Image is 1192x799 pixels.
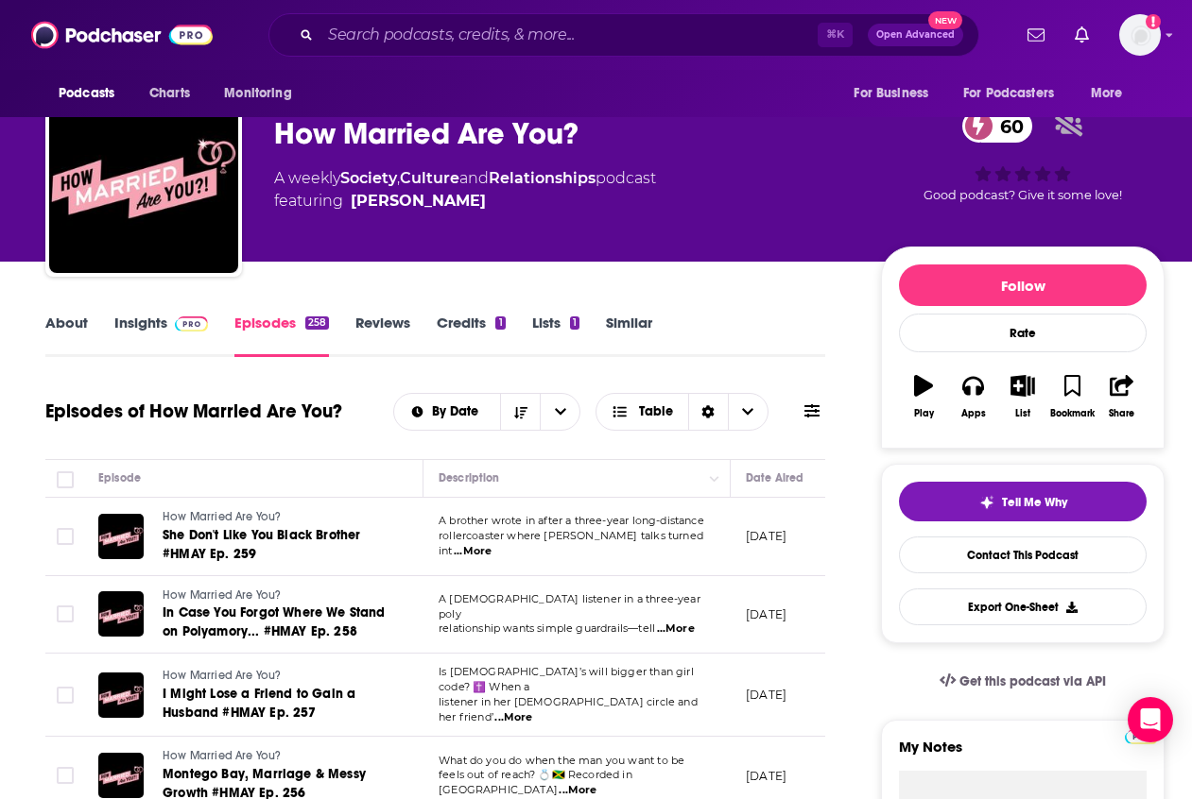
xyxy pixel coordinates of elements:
a: About [45,314,88,357]
span: rollercoaster where [PERSON_NAME] talks turned int [439,529,703,557]
span: She Don't Like You Black Brother #HMAY Ep. 259 [163,527,360,562]
a: Charts [137,76,201,111]
button: List [998,363,1047,431]
div: Play [914,408,934,419]
button: Apps [948,363,997,431]
a: Culture [400,169,459,187]
a: How Married Are You? [163,587,389,604]
a: Similar [606,314,652,357]
span: Good podcast? Give it some love! [924,188,1122,202]
span: ...More [454,544,492,559]
span: Monitoring [224,80,291,107]
img: Podchaser Pro [1125,729,1158,744]
a: Show notifications dropdown [1020,19,1052,51]
span: In Case You Forgot Where We Stand on Polyamory... #HMAY Ep. 258 [163,604,386,639]
button: Choose View [596,393,769,431]
a: She Don't Like You Black Brother #HMAY Ep. 259 [163,526,389,564]
span: ...More [494,710,532,725]
span: feels out of reach? 💍🇯🇲 Recorded in [GEOGRAPHIC_DATA] [439,768,632,796]
span: Logged in as shcarlos [1119,14,1161,56]
button: open menu [540,394,579,430]
span: Toggle select row [57,687,74,704]
span: Get this podcast via API [959,673,1106,689]
span: Toggle select row [57,528,74,545]
a: How Married Are You? [163,509,389,526]
button: Play [899,363,948,431]
div: Sort Direction [688,394,728,430]
a: In Case You Forgot Where We Stand on Polyamory... #HMAY Ep. 258 [163,603,389,641]
button: open menu [211,76,316,111]
input: Search podcasts, credits, & more... [320,20,818,50]
div: Apps [961,408,986,419]
button: Share [1097,363,1147,431]
h2: Choose List sort [393,393,581,431]
span: Is [DEMOGRAPHIC_DATA]’s will bigger than girl code? ✝️ When a [439,665,694,693]
div: List [1015,408,1030,419]
div: Rate [899,314,1147,352]
span: Table [639,405,673,418]
span: Toggle select row [57,767,74,784]
a: How Married Are You? [49,84,238,273]
span: listener in her [DEMOGRAPHIC_DATA] circle and her friend’ [439,695,698,723]
a: Lists1 [532,314,579,357]
button: open menu [394,405,501,418]
span: How Married Are You? [163,510,281,523]
p: [DATE] [746,528,786,544]
a: Episodes258 [234,314,329,357]
div: Description [439,467,499,489]
a: How Married Are You? [163,668,389,685]
span: How Married Are You? [163,669,281,682]
button: open menu [951,76,1081,111]
div: Bookmark [1050,408,1095,419]
button: Bookmark [1047,363,1097,431]
span: Toggle select row [57,605,74,622]
div: 1 [570,316,579,330]
div: 1 [495,316,505,330]
img: Podchaser Pro [175,316,208,331]
div: Date Aired [746,467,803,489]
span: For Podcasters [963,80,1054,107]
img: Podchaser - Follow, Share and Rate Podcasts [31,17,213,53]
button: Show profile menu [1119,14,1161,56]
a: I Might Lose a Friend to Gain a Husband #HMAY Ep. 257 [163,685,389,722]
button: Export One-Sheet [899,588,1147,625]
a: How Married Are You? [163,748,389,765]
a: Get this podcast via API [924,658,1121,705]
a: Relationships [489,169,596,187]
span: How Married Are You? [163,749,281,762]
a: Contact This Podcast [899,536,1147,573]
img: tell me why sparkle [979,495,994,510]
button: tell me why sparkleTell Me Why [899,482,1147,521]
span: How Married Are You? [163,588,281,602]
button: open menu [45,76,139,111]
span: For Business [854,80,928,107]
span: , [397,169,400,187]
button: Sort Direction [500,394,540,430]
a: 60 [962,110,1033,143]
span: ...More [657,621,695,637]
span: By Date [432,405,485,418]
span: ...More [559,783,596,798]
div: 60Good podcast? Give it some love! [881,97,1165,214]
div: A weekly podcast [274,167,656,212]
span: 60 [981,110,1033,143]
div: Share [1109,408,1134,419]
button: open menu [840,76,952,111]
a: Show notifications dropdown [1067,19,1097,51]
span: New [928,11,962,29]
a: Reviews [355,314,410,357]
a: Society [340,169,397,187]
svg: Add a profile image [1146,14,1161,29]
button: Follow [899,264,1147,306]
span: More [1091,80,1123,107]
div: 258 [305,316,329,330]
button: open menu [1078,76,1147,111]
img: User Profile [1119,14,1161,56]
p: [DATE] [746,687,786,703]
span: and [459,169,489,187]
h1: Episodes of How Married Are You? [45,399,342,423]
a: InsightsPodchaser Pro [114,314,208,357]
div: Open Intercom Messenger [1128,697,1173,742]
